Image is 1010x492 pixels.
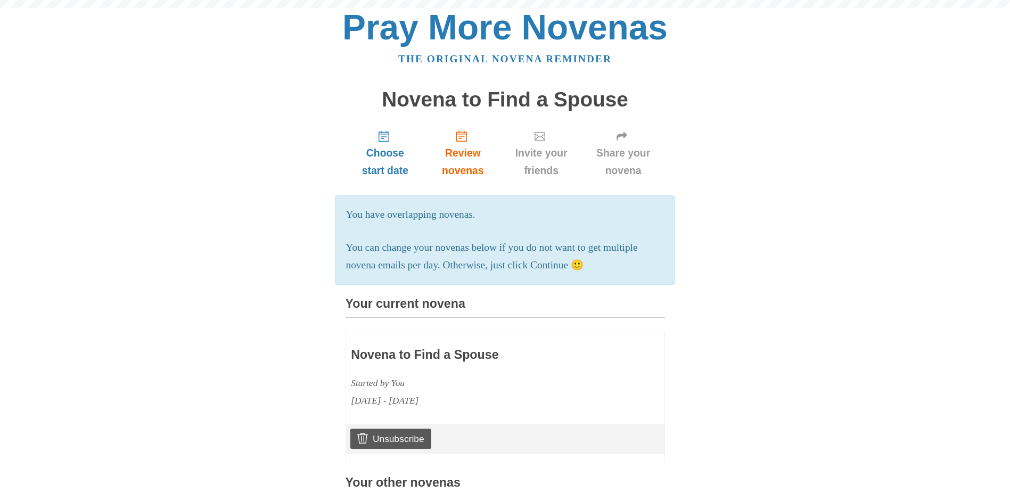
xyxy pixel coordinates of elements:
[350,429,431,449] a: Unsubscribe
[351,392,597,409] div: [DATE] - [DATE]
[356,144,415,179] span: Choose start date
[593,144,654,179] span: Share your novena
[346,88,665,111] h1: Novena to Find a Spouse
[346,239,664,274] p: You can change your novenas below if you do not want to get multiple novena emails per day. Other...
[342,7,668,47] a: Pray More Novenas
[346,121,425,185] a: Choose start date
[351,348,597,362] h3: Novena to Find a Spouse
[351,374,597,392] div: Started by You
[398,53,612,64] a: The original novena reminder
[501,121,582,185] a: Invite your friends
[425,121,500,185] a: Review novenas
[346,206,664,224] p: You have overlapping novenas.
[512,144,571,179] span: Invite your friends
[582,121,665,185] a: Share your novena
[346,297,665,318] h3: Your current novena
[436,144,490,179] span: Review novenas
